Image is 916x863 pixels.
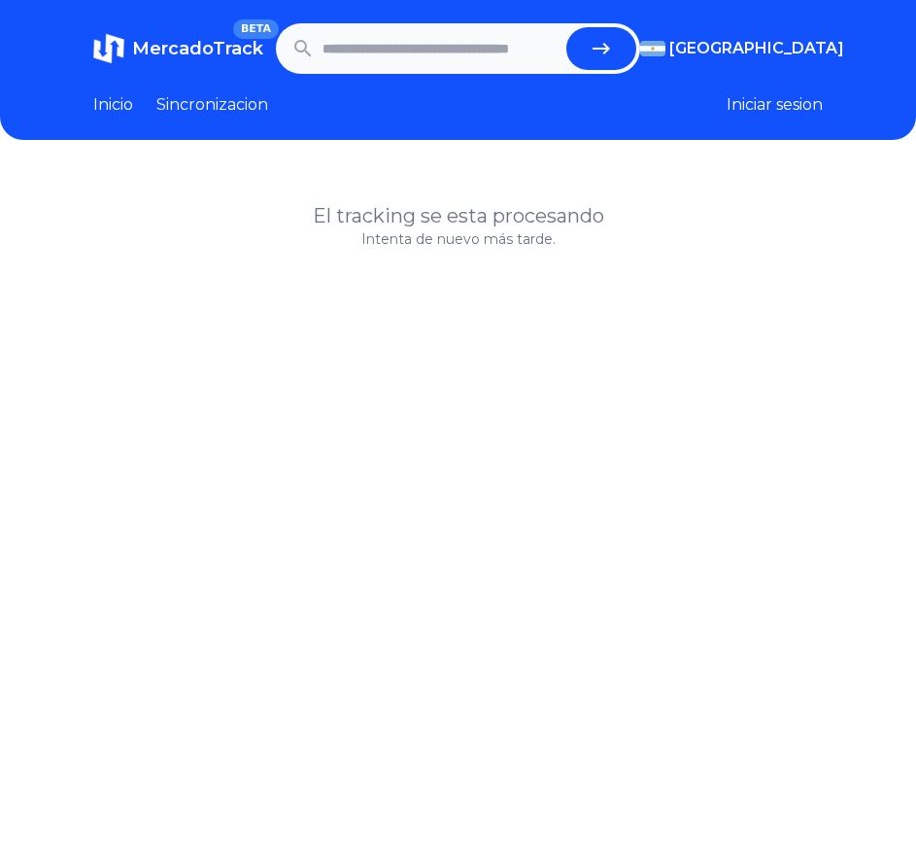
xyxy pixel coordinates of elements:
a: Sincronizacion [156,93,268,117]
img: Argentina [640,41,665,56]
button: Iniciar sesion [727,93,823,117]
p: Intenta de nuevo más tarde. [93,229,823,249]
span: [GEOGRAPHIC_DATA] [669,37,844,60]
span: MercadoTrack [132,38,263,59]
button: [GEOGRAPHIC_DATA] [640,37,823,60]
a: Inicio [93,93,133,117]
h1: El tracking se esta procesando [93,202,823,229]
img: MercadoTrack [93,33,124,64]
span: BETA [233,19,279,39]
a: MercadoTrackBETA [93,33,263,64]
